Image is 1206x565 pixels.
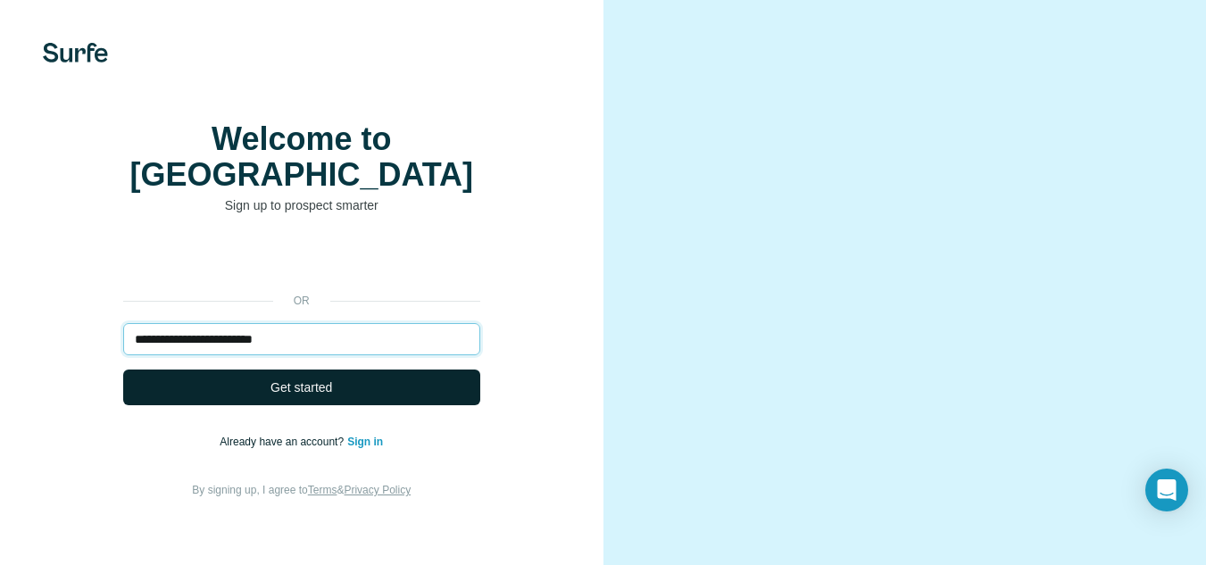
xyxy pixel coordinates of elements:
img: Surfe's logo [43,43,108,62]
span: Get started [270,378,332,396]
span: Already have an account? [220,436,347,448]
div: Open Intercom Messenger [1145,469,1188,511]
a: Terms [308,484,337,496]
p: or [273,293,330,309]
iframe: Sign in with Google Button [114,241,489,280]
a: Sign in [347,436,383,448]
button: Get started [123,370,480,405]
h1: Welcome to [GEOGRAPHIC_DATA] [123,121,480,193]
a: Privacy Policy [344,484,411,496]
p: Sign up to prospect smarter [123,196,480,214]
span: By signing up, I agree to & [192,484,411,496]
